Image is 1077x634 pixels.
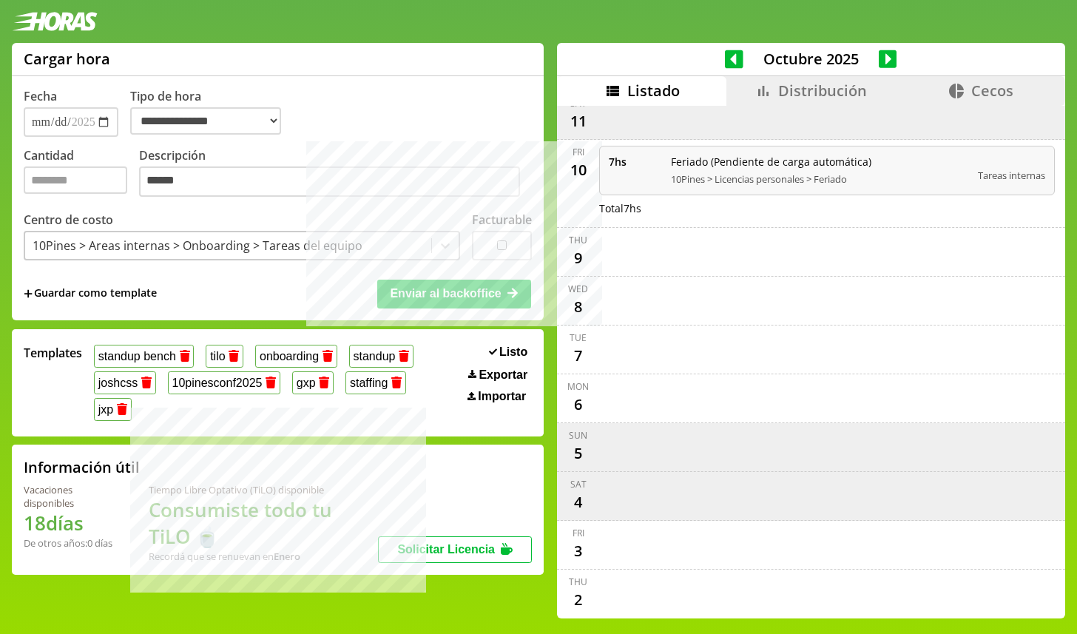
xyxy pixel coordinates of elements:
[345,371,406,394] button: staffing
[24,212,113,228] label: Centro de costo
[378,536,532,563] button: Solicitar Licencia
[24,166,127,194] input: Cantidad
[94,371,156,394] button: joshcss
[149,496,378,550] h1: Consumiste todo tu TiLO 🍵
[33,237,362,254] div: 10Pines > Areas internas > Onboarding > Tareas del equipo
[778,81,867,101] span: Distribución
[485,345,533,360] button: Listo
[671,155,968,169] span: Feriado (Pendiente de carga automática)
[499,345,527,359] span: Listo
[557,106,1065,616] div: scrollable content
[567,442,590,465] div: 5
[24,147,139,201] label: Cantidad
[94,398,132,421] button: jxp
[292,371,334,394] button: gxp
[567,158,590,182] div: 10
[168,371,280,394] button: 10pinesconf2025
[743,49,879,69] span: Octubre 2025
[24,510,113,536] h1: 18 días
[570,331,587,344] div: Tue
[94,345,194,368] button: standup bench
[567,490,590,514] div: 4
[377,280,531,308] button: Enviar al backoffice
[12,12,98,31] img: logotipo
[567,295,590,319] div: 8
[149,550,378,563] div: Recordá que se renuevan en
[24,286,33,302] span: +
[24,483,113,510] div: Vacaciones disponibles
[24,88,57,104] label: Fecha
[609,155,661,169] span: 7 hs
[390,287,501,300] span: Enviar al backoffice
[24,457,140,477] h2: Información útil
[472,212,532,228] label: Facturable
[349,345,413,368] button: standup
[569,429,587,442] div: Sun
[567,588,590,612] div: 2
[24,536,113,550] div: De otros años: 0 días
[971,81,1013,101] span: Cecos
[206,345,243,368] button: tilo
[130,88,293,137] label: Tipo de hora
[599,201,1056,215] div: Total 7 hs
[573,527,584,539] div: Fri
[567,246,590,270] div: 9
[397,543,495,556] span: Solicitar Licencia
[567,539,590,563] div: 3
[149,483,378,496] div: Tiempo Libre Optativo (TiLO) disponible
[573,146,584,158] div: Fri
[139,147,532,201] label: Descripción
[569,576,587,588] div: Thu
[567,380,589,393] div: Mon
[978,169,1045,182] span: Tareas internas
[569,234,587,246] div: Thu
[464,368,532,382] button: Exportar
[24,49,110,69] h1: Cargar hora
[479,368,527,382] span: Exportar
[478,390,526,403] span: Importar
[567,109,590,133] div: 11
[255,345,337,368] button: onboarding
[570,478,587,490] div: Sat
[567,344,590,368] div: 7
[627,81,680,101] span: Listado
[139,166,520,198] textarea: Descripción
[24,286,157,302] span: +Guardar como template
[567,393,590,417] div: 6
[671,172,968,186] span: 10Pines > Licencias personales > Feriado
[130,107,281,135] select: Tipo de hora
[568,283,588,295] div: Wed
[24,345,82,361] span: Templates
[274,550,300,563] b: Enero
